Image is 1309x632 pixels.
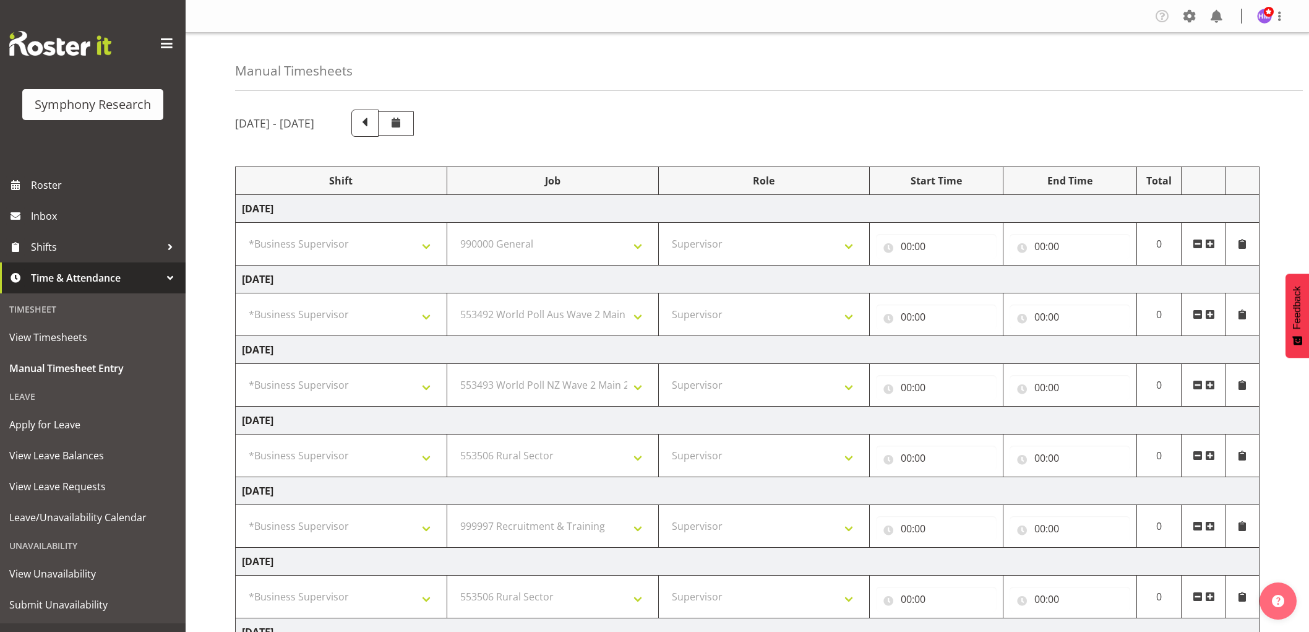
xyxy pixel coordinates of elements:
[1010,305,1130,329] input: Click to select...
[242,173,440,188] div: Shift
[3,322,182,353] a: View Timesheets
[236,336,1260,364] td: [DATE]
[236,407,1260,435] td: [DATE]
[1137,435,1182,477] td: 0
[1292,286,1303,329] span: Feedback
[35,95,151,114] div: Symphony Research
[9,415,176,434] span: Apply for Leave
[876,587,997,612] input: Click to select...
[31,238,161,256] span: Shifts
[876,375,997,400] input: Click to select...
[453,173,652,188] div: Job
[1010,587,1130,612] input: Click to select...
[31,269,161,287] span: Time & Attendance
[1137,364,1182,407] td: 0
[9,477,176,496] span: View Leave Requests
[1137,505,1182,548] td: 0
[3,589,182,620] a: Submit Unavailability
[236,266,1260,293] td: [DATE]
[3,471,182,502] a: View Leave Requests
[1272,595,1284,607] img: help-xxl-2.png
[1010,173,1130,188] div: End Time
[1010,446,1130,470] input: Click to select...
[3,440,182,471] a: View Leave Balances
[1285,274,1309,358] button: Feedback - Show survey
[9,565,176,583] span: View Unavailability
[3,353,182,384] a: Manual Timesheet Entry
[9,328,176,347] span: View Timesheets
[1137,576,1182,618] td: 0
[9,508,176,527] span: Leave/Unavailability Calendar
[3,384,182,409] div: Leave
[31,207,179,225] span: Inbox
[876,173,997,188] div: Start Time
[1137,223,1182,266] td: 0
[1257,9,1272,24] img: hitesh-makan1261.jpg
[3,502,182,533] a: Leave/Unavailability Calendar
[876,516,997,541] input: Click to select...
[3,409,182,440] a: Apply for Leave
[235,116,314,130] h5: [DATE] - [DATE]
[1010,234,1130,259] input: Click to select...
[1010,516,1130,541] input: Click to select...
[236,548,1260,576] td: [DATE]
[3,558,182,589] a: View Unavailability
[9,359,176,378] span: Manual Timesheet Entry
[3,533,182,558] div: Unavailability
[31,176,179,194] span: Roster
[9,595,176,614] span: Submit Unavailability
[665,173,864,188] div: Role
[9,446,176,465] span: View Leave Balances
[876,446,997,470] input: Click to select...
[1137,293,1182,336] td: 0
[876,234,997,259] input: Click to select...
[235,64,353,78] h4: Manual Timesheets
[9,31,111,56] img: Rosterit website logo
[236,477,1260,505] td: [DATE]
[876,305,997,329] input: Click to select...
[1010,375,1130,400] input: Click to select...
[3,297,182,322] div: Timesheet
[1143,173,1175,188] div: Total
[236,195,1260,223] td: [DATE]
